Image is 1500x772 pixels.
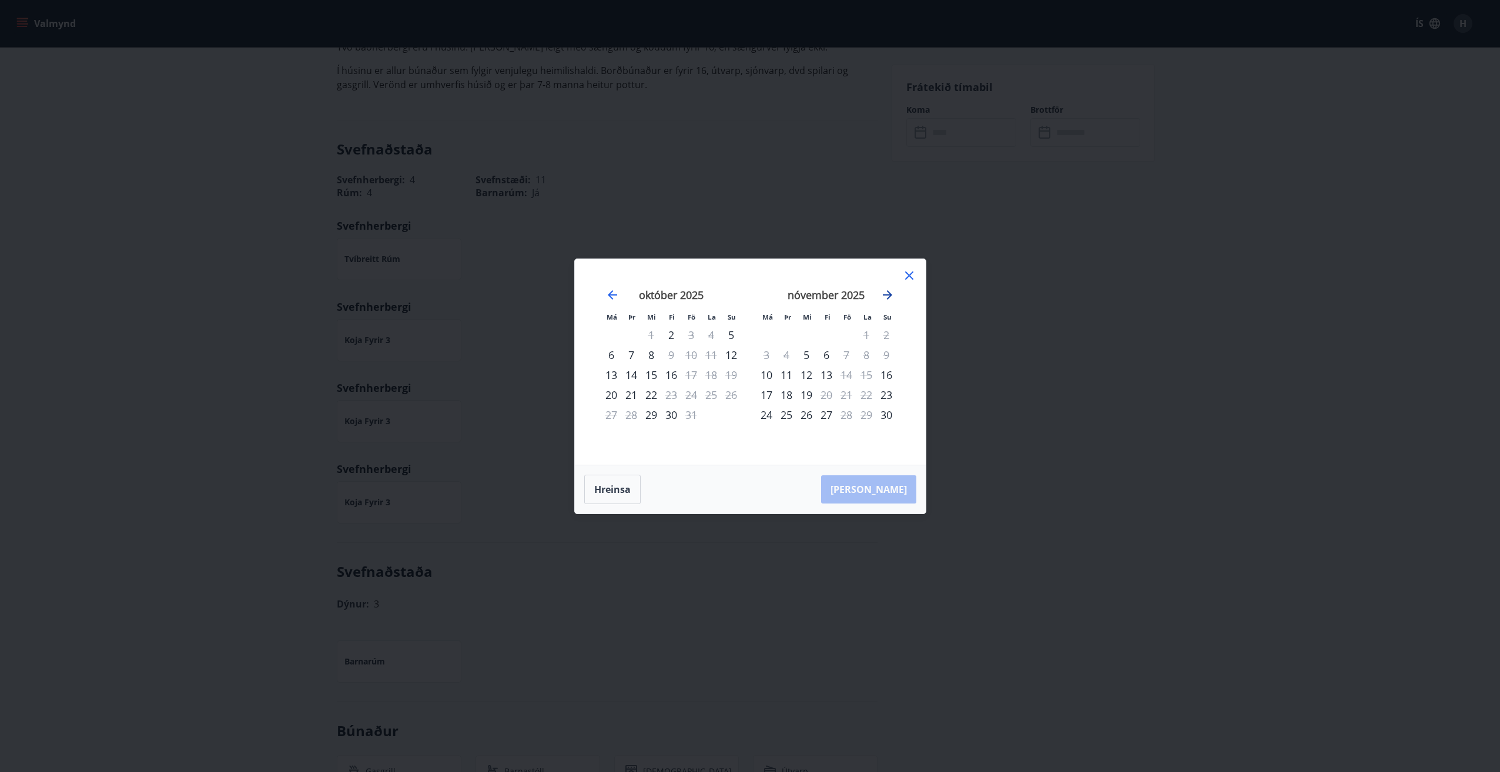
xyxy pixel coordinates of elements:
[843,313,851,321] small: Fö
[721,385,741,405] td: Not available. sunnudagur, 26. október 2025
[856,365,876,385] td: Not available. laugardagur, 15. nóvember 2025
[756,345,776,365] td: Not available. mánudagur, 3. nóvember 2025
[756,385,776,405] td: mánudagur, 17. nóvember 2025
[721,365,741,385] td: Not available. sunnudagur, 19. október 2025
[721,345,741,365] div: Aðeins innritun í boði
[601,345,621,365] td: mánudagur, 6. október 2025
[756,365,776,385] td: mánudagur, 10. nóvember 2025
[681,365,701,385] td: Not available. föstudagur, 17. október 2025
[796,385,816,405] td: miðvikudagur, 19. nóvember 2025
[776,385,796,405] div: 18
[661,385,681,405] td: Not available. fimmtudagur, 23. október 2025
[816,345,836,365] td: fimmtudagur, 6. nóvember 2025
[601,365,621,385] div: 13
[605,288,620,302] div: Move backward to switch to the previous month.
[641,365,661,385] div: 15
[641,385,661,405] td: miðvikudagur, 22. október 2025
[776,365,796,385] div: 11
[836,345,856,365] div: Aðeins útritun í boði
[836,365,856,385] td: Not available. föstudagur, 14. nóvember 2025
[856,345,876,365] td: Not available. laugardagur, 8. nóvember 2025
[876,405,896,425] td: sunnudagur, 30. nóvember 2025
[876,325,896,345] td: Not available. sunnudagur, 2. nóvember 2025
[796,405,816,425] div: 26
[721,325,741,345] td: sunnudagur, 5. október 2025
[607,313,617,321] small: Má
[863,313,872,321] small: La
[876,405,896,425] div: Aðeins innritun í boði
[756,385,776,405] div: 17
[661,325,681,345] td: fimmtudagur, 2. október 2025
[776,405,796,425] td: þriðjudagur, 25. nóvember 2025
[661,405,681,425] div: 30
[641,385,661,405] div: 22
[721,325,741,345] div: Aðeins innritun í boði
[803,313,812,321] small: Mi
[641,405,661,425] div: Aðeins innritun í boði
[621,345,641,365] div: 7
[756,405,776,425] div: 24
[796,365,816,385] div: 12
[762,313,773,321] small: Má
[876,345,896,365] td: Not available. sunnudagur, 9. nóvember 2025
[681,385,701,405] td: Not available. föstudagur, 24. október 2025
[825,313,831,321] small: Fi
[639,288,704,302] strong: október 2025
[647,313,656,321] small: Mi
[876,365,896,385] td: sunnudagur, 16. nóvember 2025
[589,273,912,451] div: Calendar
[681,405,701,425] td: Not available. föstudagur, 31. október 2025
[601,405,621,425] td: Not available. mánudagur, 27. október 2025
[621,385,641,405] div: 21
[641,405,661,425] td: miðvikudagur, 29. október 2025
[584,475,641,504] button: Hreinsa
[756,365,776,385] div: Aðeins innritun í boði
[836,405,856,425] div: Aðeins útritun í boði
[876,365,896,385] div: Aðeins innritun í boði
[621,345,641,365] td: þriðjudagur, 7. október 2025
[661,365,681,385] div: 16
[883,313,892,321] small: Su
[628,313,635,321] small: Þr
[796,385,816,405] div: 19
[621,365,641,385] div: 14
[661,385,681,405] div: Aðeins útritun í boði
[681,405,701,425] div: Aðeins útritun í boði
[641,345,661,365] div: 8
[756,405,776,425] td: mánudagur, 24. nóvember 2025
[601,385,621,405] td: mánudagur, 20. október 2025
[816,365,836,385] td: fimmtudagur, 13. nóvember 2025
[601,385,621,405] div: Aðeins innritun í boði
[661,345,681,365] div: Aðeins útritun í boði
[816,405,836,425] td: fimmtudagur, 27. nóvember 2025
[796,345,816,365] div: Aðeins innritun í boði
[856,325,876,345] td: Not available. laugardagur, 1. nóvember 2025
[776,405,796,425] div: 25
[816,385,836,405] td: Not available. fimmtudagur, 20. nóvember 2025
[641,325,661,345] td: Not available. miðvikudagur, 1. október 2025
[796,345,816,365] td: miðvikudagur, 5. nóvember 2025
[728,313,736,321] small: Su
[701,385,721,405] td: Not available. laugardagur, 25. október 2025
[681,365,701,385] div: Aðeins útritun í boði
[788,288,865,302] strong: nóvember 2025
[776,345,796,365] td: Not available. þriðjudagur, 4. nóvember 2025
[681,325,701,345] div: Aðeins útritun í boði
[856,385,876,405] td: Not available. laugardagur, 22. nóvember 2025
[641,365,661,385] td: miðvikudagur, 15. október 2025
[876,385,896,405] div: Aðeins innritun í boði
[641,345,661,365] td: miðvikudagur, 8. október 2025
[721,345,741,365] td: sunnudagur, 12. október 2025
[836,405,856,425] td: Not available. föstudagur, 28. nóvember 2025
[776,365,796,385] td: þriðjudagur, 11. nóvember 2025
[816,385,836,405] div: Aðeins útritun í boði
[796,365,816,385] td: miðvikudagur, 12. nóvember 2025
[876,385,896,405] td: sunnudagur, 23. nóvember 2025
[661,345,681,365] td: Not available. fimmtudagur, 9. október 2025
[836,385,856,405] td: Not available. föstudagur, 21. nóvember 2025
[601,365,621,385] td: mánudagur, 13. október 2025
[621,405,641,425] td: Not available. þriðjudagur, 28. október 2025
[880,288,895,302] div: Move forward to switch to the next month.
[669,313,675,321] small: Fi
[601,345,621,365] div: 6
